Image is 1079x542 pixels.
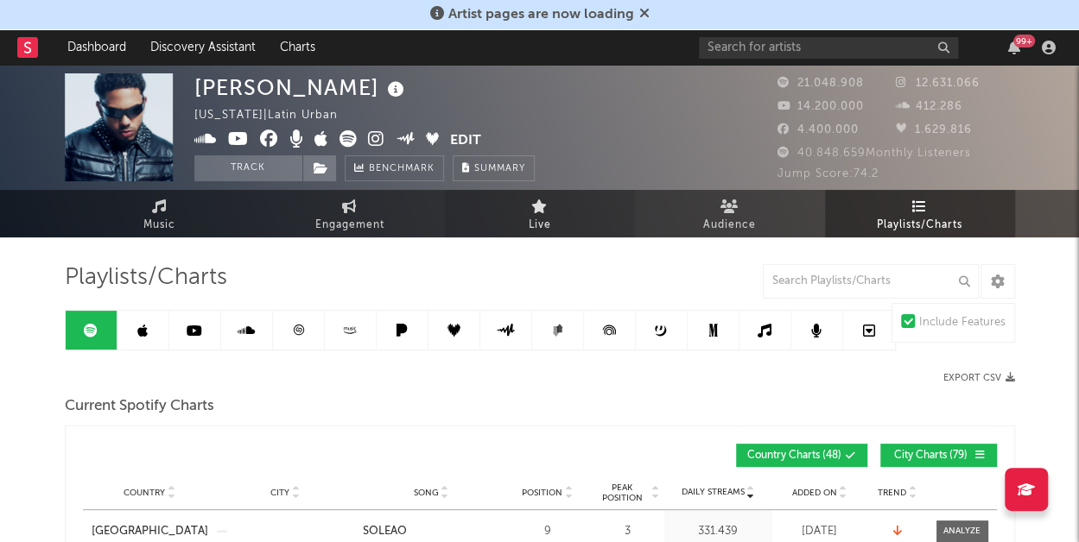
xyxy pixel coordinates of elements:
span: Trend [878,488,906,498]
a: Live [445,190,635,237]
a: Playlists/Charts [825,190,1015,237]
div: 9 [509,523,587,540]
a: Charts [268,30,327,65]
span: Live [529,215,551,236]
div: [DATE] [777,523,863,540]
button: Summary [453,155,535,181]
div: Include Features [919,312,1006,333]
span: 14.200.000 [778,101,864,112]
div: SOLEAO [363,523,407,540]
button: Export CSV [943,373,1015,383]
span: City [270,488,289,498]
span: 12.631.066 [896,78,980,89]
span: 1.629.816 [896,124,972,135]
span: Peak Position [595,482,650,503]
a: Engagement [255,190,445,237]
div: [PERSON_NAME] [194,73,409,102]
span: Playlists/Charts [65,268,227,288]
span: Current Spotify Charts [65,396,214,417]
span: Country [124,488,165,498]
span: 40.848.659 Monthly Listeners [778,148,971,159]
div: 99 + [1013,35,1035,47]
span: Music [143,215,175,236]
a: SOLEAO [363,523,500,540]
span: Engagement [315,215,384,236]
button: 99+ [1008,41,1020,54]
div: 3 [595,523,660,540]
input: Search for artists [699,37,958,59]
div: 331.439 [669,523,768,540]
span: Benchmark [369,159,435,180]
a: Dashboard [55,30,138,65]
span: Dismiss [639,8,650,22]
span: Added On [792,488,837,498]
a: Music [65,190,255,237]
span: Song [414,488,439,498]
span: Jump Score: 74.2 [778,168,879,180]
button: Track [194,155,302,181]
span: Country Charts ( 48 ) [747,451,841,461]
a: [GEOGRAPHIC_DATA] [92,523,208,540]
a: Benchmark [345,155,444,181]
div: [US_STATE] | Latin Urban [194,105,358,126]
input: Search Playlists/Charts [763,264,979,299]
span: Audience [703,215,756,236]
span: Position [522,488,562,498]
span: 412.286 [896,101,962,112]
span: City Charts ( 79 ) [892,451,971,461]
span: Playlists/Charts [877,215,962,236]
span: Artist pages are now loading [448,8,634,22]
span: 21.048.908 [778,78,864,89]
span: Summary [474,164,525,173]
a: Audience [635,190,825,237]
a: Discovery Assistant [138,30,268,65]
span: 4.400.000 [778,124,859,135]
span: Daily Streams [682,486,745,499]
button: City Charts(79) [880,444,997,467]
button: Edit [450,130,481,152]
button: Country Charts(48) [736,444,867,467]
